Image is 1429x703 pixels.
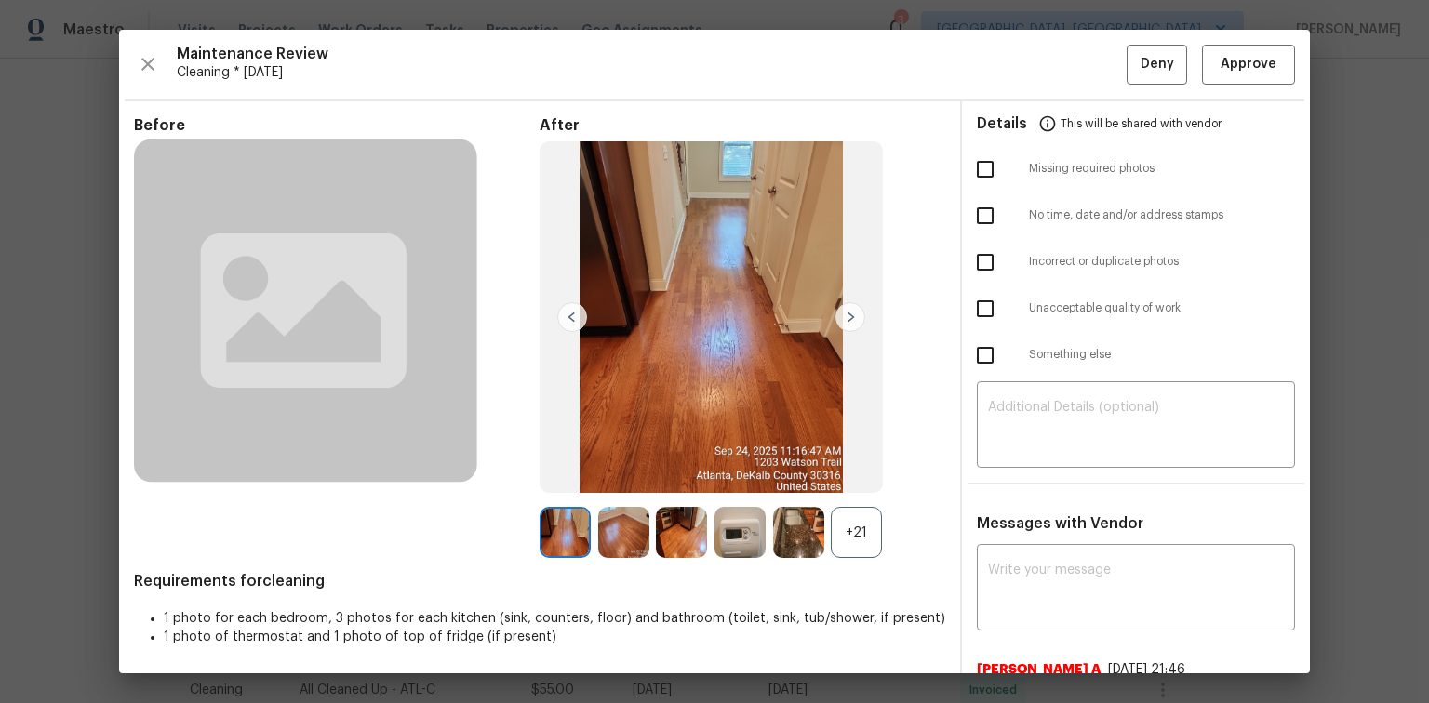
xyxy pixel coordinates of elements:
[164,609,945,628] li: 1 photo for each bedroom, 3 photos for each kitchen (sink, counters, floor) and bathroom (toilet,...
[134,572,945,590] span: Requirements for cleaning
[835,302,865,332] img: right-chevron-button-url
[1202,45,1295,85] button: Approve
[977,516,1143,531] span: Messages with Vendor
[962,239,1310,285] div: Incorrect or duplicate photos
[557,302,587,332] img: left-chevron-button-url
[1108,663,1185,676] span: [DATE] 21:46
[177,45,1127,63] span: Maintenance Review
[540,116,945,135] span: After
[177,63,1127,82] span: Cleaning * [DATE]
[977,101,1027,146] span: Details
[962,332,1310,378] div: Something else
[1127,45,1187,85] button: Deny
[1061,101,1222,146] span: This will be shared with vendor
[134,116,540,135] span: Before
[1029,347,1295,363] span: Something else
[962,192,1310,239] div: No time, date and/or address stamps
[1141,53,1174,76] span: Deny
[1029,161,1295,177] span: Missing required photos
[977,660,1101,679] span: [PERSON_NAME] A
[962,285,1310,332] div: Unacceptable quality of work
[962,146,1310,192] div: Missing required photos
[1029,300,1295,316] span: Unacceptable quality of work
[1029,207,1295,223] span: No time, date and/or address stamps
[1029,254,1295,270] span: Incorrect or duplicate photos
[831,507,882,558] div: +21
[1221,53,1276,76] span: Approve
[164,628,945,646] li: 1 photo of thermostat and 1 photo of top of fridge (if present)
